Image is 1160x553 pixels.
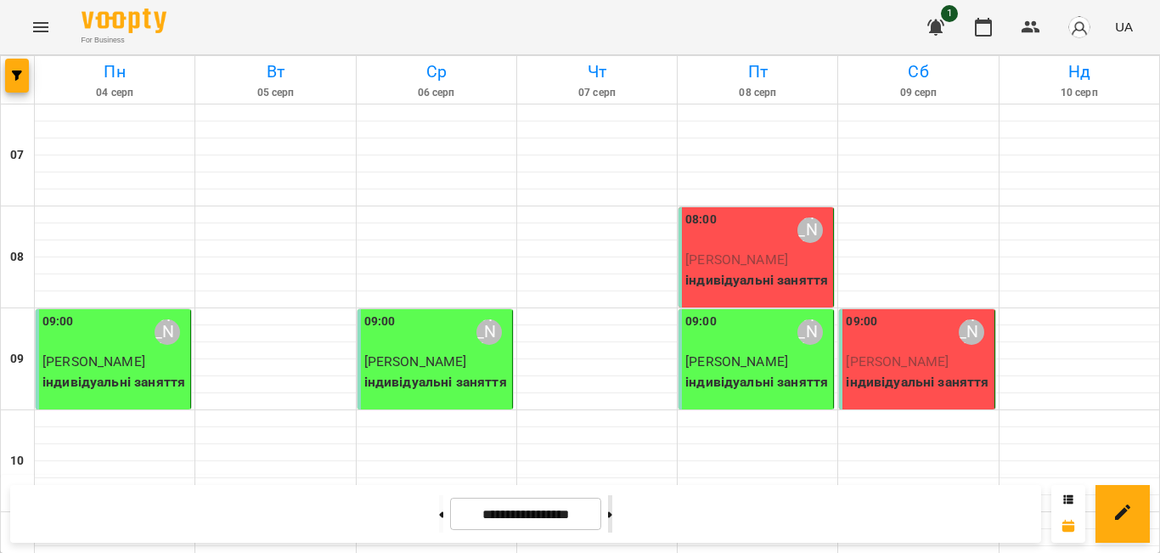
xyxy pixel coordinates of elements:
[680,59,835,85] h6: Пт
[520,85,674,101] h6: 07 серп
[42,313,74,331] label: 09:00
[10,248,24,267] h6: 08
[155,319,180,345] div: Тарасюк Олена Валеріївна
[941,5,958,22] span: 1
[520,59,674,85] h6: Чт
[685,353,788,370] span: [PERSON_NAME]
[685,270,830,291] p: індивідуальні заняття
[198,59,352,85] h6: Вт
[685,251,788,268] span: [PERSON_NAME]
[37,85,192,101] h6: 04 серп
[1115,18,1133,36] span: UA
[685,372,830,392] p: індивідуальні заняття
[364,353,467,370] span: [PERSON_NAME]
[359,59,514,85] h6: Ср
[1002,59,1157,85] h6: Нд
[10,452,24,471] h6: 10
[364,372,509,392] p: індивідуальні заняття
[1108,11,1140,42] button: UA
[680,85,835,101] h6: 08 серп
[685,313,717,331] label: 09:00
[42,353,145,370] span: [PERSON_NAME]
[10,350,24,369] h6: 09
[841,85,995,101] h6: 09 серп
[1067,15,1091,39] img: avatar_s.png
[476,319,502,345] div: Тарасюк Олена Валеріївна
[82,8,166,33] img: Voopty Logo
[359,85,514,101] h6: 06 серп
[797,217,823,243] div: Тарасюк Олена Валеріївна
[198,85,352,101] h6: 05 серп
[42,372,187,392] p: індивідуальні заняття
[82,35,166,46] span: For Business
[364,313,396,331] label: 09:00
[10,146,24,165] h6: 07
[846,372,990,392] p: індивідуальні заняття
[20,7,61,48] button: Menu
[959,319,984,345] div: Тарасюк Олена Валеріївна
[841,59,995,85] h6: Сб
[1002,85,1157,101] h6: 10 серп
[846,313,877,331] label: 09:00
[797,319,823,345] div: Тарасюк Олена Валеріївна
[685,211,717,229] label: 08:00
[37,59,192,85] h6: Пн
[846,353,949,370] span: [PERSON_NAME]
